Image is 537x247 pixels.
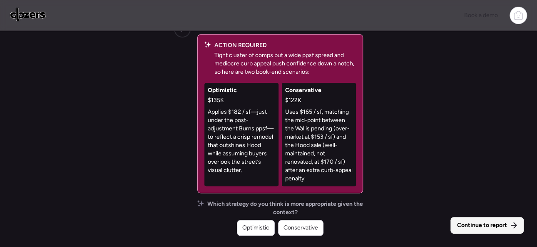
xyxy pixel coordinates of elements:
span: Conservative [285,86,321,95]
span: $122K [285,96,301,105]
span: Which strategy do you think is more appropriate given the context? [207,200,363,217]
span: Continue to report [457,221,507,230]
p: Tight cluster of comps but a wide ppsf spread and mediocre curb appeal push confidence down a not... [214,51,356,76]
span: Book a demo [464,12,498,19]
p: Uses $165 / sf, matching the mid-point between the Wallis pending (over-market at $153 / sf) and ... [285,108,353,183]
span: ACTION REQUIRED [214,41,267,50]
span: Optimistic [242,224,269,232]
span: Optimistic [208,86,237,95]
span: $135K [208,96,224,105]
img: Logo [10,8,46,21]
span: Conservative [283,224,318,232]
p: Applies $182 / sf—just under the post-adjustment Burns ppsf—to reflect a crisp remodel that outsh... [208,108,275,175]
